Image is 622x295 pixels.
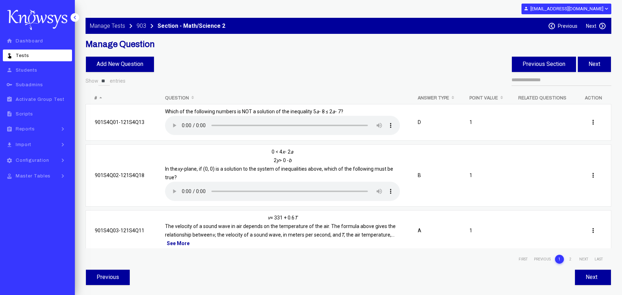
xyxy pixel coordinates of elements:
span: Master Tables [16,174,51,178]
i: more_vert [590,227,597,234]
i: keyboard_arrow_right [598,22,606,30]
i: keyboard_arrow_left [71,14,78,21]
th: Action: activate to sort column ascending [575,92,611,104]
button: Next [575,270,611,285]
span: Scripts [16,112,33,117]
select: Showentries [98,76,110,86]
em: v [212,232,215,238]
th: Question: activate to sort column ascending [156,92,409,104]
a: Manage Tests [90,22,125,30]
th: Point Value: activate to sort column ascending [461,92,509,104]
i: more_vert [590,172,597,179]
i: keyboard_arrow_right [57,157,68,164]
span: Import [16,142,31,147]
i: person [5,67,14,73]
b: Answer Type [418,95,449,100]
p: 901S4Q03-121S4Q11 [95,226,147,235]
p: B [418,171,452,180]
i: keyboard_arrow_right [57,172,68,180]
i: keyboard_arrow_right [57,125,68,133]
em: a [332,109,335,114]
em: x [282,149,285,155]
em: y [277,157,279,163]
button: Previous Section [512,57,576,72]
b: # [94,95,97,100]
button: Previous [86,270,130,285]
em: T [294,215,297,221]
i: keyboard_arrow_right [148,22,156,30]
th: Answer Type: activate to sort column ascending [409,92,461,104]
em: a [316,109,319,114]
th: #: activate to sort column descending [86,92,156,104]
button: Add New Question [86,57,154,72]
i: more_vert [590,119,597,126]
p: 0 < 4 - 2 2 > 0 - [165,147,400,165]
span: Tests [16,53,29,58]
button: Next [578,57,611,72]
p: 901S4Q02-121S4Q18 [95,171,147,180]
span: Students [16,68,37,73]
a: 2 [566,255,575,264]
a: Section - Math/Science 2 [158,22,225,30]
i: assignment [5,126,14,132]
b: [EMAIL_ADDRESS][DOMAIN_NAME] [530,6,603,11]
p: 1 [469,118,500,126]
p: In the -plane, if (0, 0) is a solution to the system of inequalities above, which of the followin... [165,165,400,182]
em: b [289,157,292,163]
p: D [418,118,452,126]
a: Next [577,255,590,264]
p: 1 [469,226,500,235]
p: 1 [469,171,500,180]
i: keyboard_arrow_right [127,22,135,30]
span: Dashboard [16,38,43,43]
i: settings [5,157,14,164]
b: Question [165,95,189,100]
i: touch_app [5,52,14,58]
p: The velocity of a sound wave in air depends on the temperature of the air. The formula above give... [165,222,400,239]
i: person [524,6,529,11]
em: v [268,215,270,221]
i: key [5,82,14,88]
em: xy [178,166,183,172]
label: Show entries [86,76,125,86]
span: Configuration [16,158,49,163]
b: Action [585,95,602,100]
span: Subadmins [16,82,43,87]
em: a [291,149,293,155]
em: T [341,232,344,238]
p: 901S4Q01-121S4Q13 [95,118,147,126]
a: Last [592,255,605,264]
a: 903 [137,22,146,30]
i: keyboard_arrow_right [57,141,68,148]
a: 1 [555,255,564,264]
p: = 331 + 0.6 [165,213,400,222]
i: approval [5,173,14,179]
span: Activate Group Test [16,97,65,102]
i: expand_more [603,6,609,12]
b: Point Value [469,95,498,100]
p: A [418,226,452,235]
label: Next [586,23,596,29]
i: keyboard_arrow_left [548,22,556,30]
label: Previous [558,23,577,29]
span: Reports [16,126,35,131]
i: file_download [5,142,14,148]
b: Related Questions [518,95,566,100]
th: Related Questions: activate to sort column ascending [509,92,575,104]
i: description [5,111,14,117]
div: See More [165,239,400,248]
h2: Manage Question [86,39,611,49]
i: home [5,38,14,44]
p: Which of the following numbers is NOT a solution of the inequality 5 - 8 ≤ 2 - 7? [165,107,400,116]
i: assignment_turned_in [5,96,14,102]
